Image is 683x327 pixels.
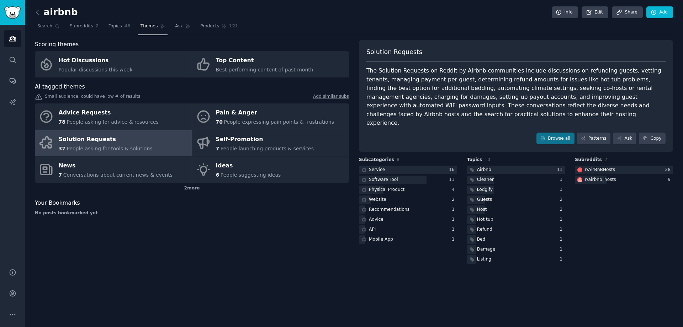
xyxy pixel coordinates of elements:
h2: airbnb [35,7,78,18]
span: Scoring themes [35,40,79,49]
a: Patterns [577,133,610,145]
a: Damage1 [467,245,565,254]
div: Service [369,167,385,173]
span: 10 [485,157,490,162]
div: Recommendations [369,207,409,213]
div: Bed [477,236,486,243]
span: Themes [141,23,158,30]
a: Subreddits2 [67,21,101,35]
div: 9 [668,177,673,183]
a: Edit [582,6,608,18]
span: Subreddits [575,157,602,163]
a: Search [35,21,62,35]
span: Subreddits [70,23,93,30]
a: Topics48 [106,21,133,35]
a: Ask [613,133,636,145]
div: Mobile App [369,236,393,243]
a: Host2 [467,205,565,214]
div: Lodgify [477,187,493,193]
span: 7 [216,146,219,151]
a: Recommendations1 [359,205,457,214]
a: Advice Requests78People asking for advice & resources [35,103,192,130]
div: 1 [452,236,457,243]
span: Topics [467,157,482,163]
div: 16 [449,167,457,173]
a: Themes [138,21,168,35]
div: 1 [452,207,457,213]
div: 2 [560,207,565,213]
span: People suggesting ideas [221,172,281,178]
a: Pain & Anger70People expressing pain points & frustrations [192,103,349,130]
div: API [369,226,376,233]
a: Ideas6People suggesting ideas [192,156,349,183]
a: Self-Promotion7People launching products & services [192,130,349,156]
div: Self-Promotion [216,134,314,145]
a: Website2 [359,195,457,204]
a: Browse all [536,133,575,145]
a: Top ContentBest-performing content of past month [192,51,349,77]
div: Top Content [216,55,313,66]
a: Products121 [198,21,240,35]
a: Solution Requests37People asking for tools & solutions [35,130,192,156]
span: Popular discussions this week [59,67,133,73]
img: GummySearch logo [4,6,21,19]
button: Copy [639,133,666,145]
span: People asking for advice & resources [67,119,158,125]
a: AirBnBHostsr/AirBnBHosts28 [575,166,673,175]
div: 1 [452,216,457,223]
span: 7 [59,172,62,178]
div: Host [477,207,487,213]
span: People expressing pain points & frustrations [224,119,334,125]
a: Hot DiscussionsPopular discussions this week [35,51,192,77]
div: 1 [560,226,565,233]
a: Mobile App1 [359,235,457,244]
a: airbnb_hostsr/airbnb_hosts9 [575,176,673,184]
a: API1 [359,225,457,234]
div: Cleaner [477,177,494,183]
img: AirBnBHosts [577,167,582,172]
div: 2 [560,197,565,203]
div: Advice Requests [59,107,159,119]
div: 1 [560,246,565,253]
a: Advice1 [359,215,457,224]
div: Damage [477,246,496,253]
div: Software Tool [369,177,398,183]
div: Hot tub [477,216,493,223]
span: Search [37,23,52,30]
div: 2 [452,197,457,203]
div: 11 [449,177,457,183]
span: 70 [216,119,223,125]
span: Subcategories [359,157,394,163]
span: 37 [59,146,65,151]
a: Lodgify3 [467,186,565,194]
div: 1 [560,236,565,243]
div: 11 [557,167,565,173]
a: Info [552,6,578,18]
a: Software Tool11 [359,176,457,184]
span: 48 [125,23,131,30]
div: r/ airbnb_hosts [585,177,616,183]
span: 6 [216,172,219,178]
span: AI-tagged themes [35,82,85,91]
div: r/ AirBnBHosts [585,167,615,173]
div: Hot Discussions [59,55,133,66]
a: Add [646,6,673,18]
div: 1 [452,226,457,233]
a: Ask [173,21,193,35]
div: The Solution Requests on Reddit by Airbnb communities include discussions on refunding guests, ve... [366,66,666,128]
span: People asking for tools & solutions [67,146,152,151]
div: Guests [477,197,492,203]
a: Listing1 [467,255,565,264]
span: Your Bookmarks [35,199,80,208]
div: Listing [477,256,491,263]
div: 3 [560,177,565,183]
div: No posts bookmarked yet [35,210,349,216]
div: 28 [665,167,673,173]
span: 78 [59,119,65,125]
a: Add similar subs [313,93,349,101]
div: Advice [369,216,383,223]
span: 8 [397,157,399,162]
span: Solution Requests [366,48,422,57]
div: Refund [477,226,492,233]
span: Products [200,23,219,30]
